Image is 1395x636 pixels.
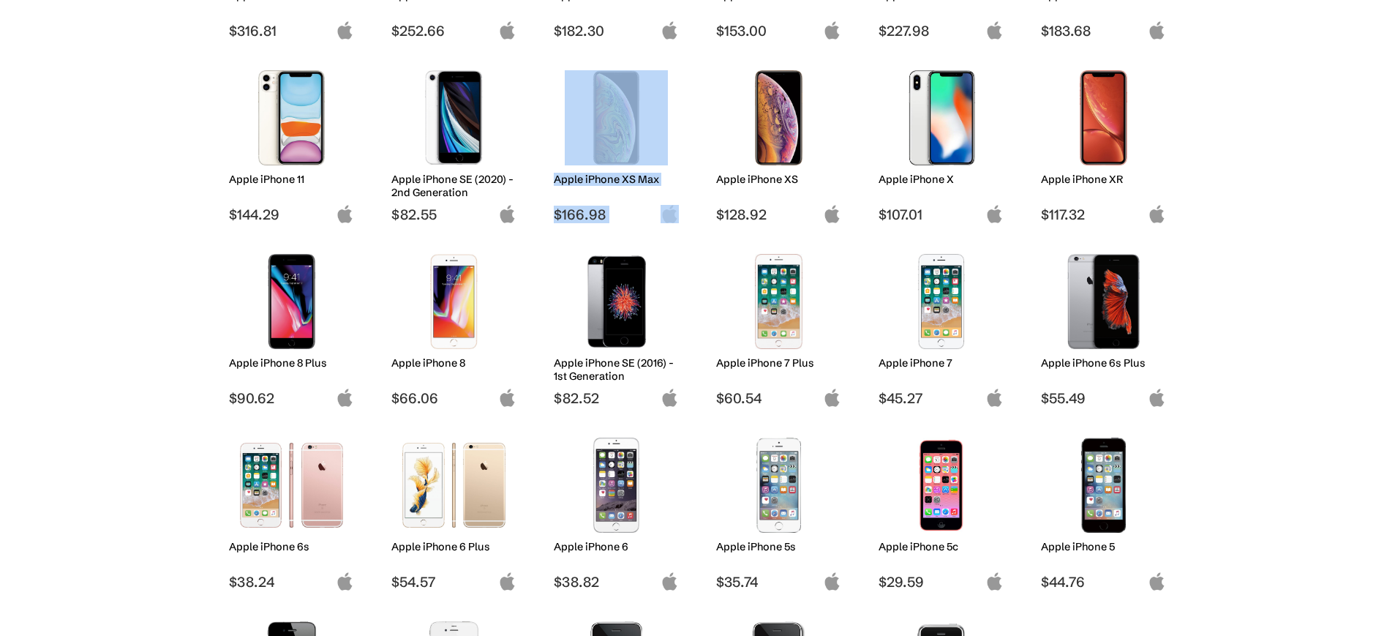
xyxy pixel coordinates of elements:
h2: Apple iPhone 6s Plus [1041,356,1166,370]
span: $182.30 [554,22,679,40]
h2: Apple iPhone 5s [716,540,841,553]
a: iPhone 6s Apple iPhone 6s $38.24 apple-logo [222,430,361,591]
h2: Apple iPhone X [879,173,1004,186]
h2: Apple iPhone 5c [879,540,1004,553]
img: iPhone XR [1052,70,1155,165]
a: iPhone 7 Plus Apple iPhone 7 Plus $60.54 apple-logo [710,247,849,407]
span: $82.55 [391,206,516,223]
span: $38.82 [554,573,679,591]
h2: Apple iPhone 6 Plus [391,540,516,553]
img: apple-logo [661,205,679,223]
h2: Apple iPhone 5 [1041,540,1166,553]
span: $29.59 [879,573,1004,591]
h2: Apple iPhone 7 [879,356,1004,370]
img: apple-logo [498,572,516,591]
a: iPhone 5 Apple iPhone 5 $44.76 apple-logo [1034,430,1173,591]
span: $107.01 [879,206,1004,223]
span: $38.24 [229,573,354,591]
img: apple-logo [985,205,1004,223]
a: iPhone SE 2nd Gen Apple iPhone SE (2020) - 2nd Generation $82.55 apple-logo [385,63,524,223]
a: iPhone X Apple iPhone X $107.01 apple-logo [872,63,1011,223]
img: iPhone 11 [240,70,343,165]
span: $128.92 [716,206,841,223]
h2: Apple iPhone 11 [229,173,354,186]
span: $166.98 [554,206,679,223]
img: iPhone SE 1st Gen [565,254,668,349]
span: $183.68 [1041,22,1166,40]
h2: Apple iPhone XS Max [554,173,679,186]
a: iPhone 8 Plus Apple iPhone 8 Plus $90.62 apple-logo [222,247,361,407]
img: iPhone 7 [890,254,993,349]
span: $252.66 [391,22,516,40]
img: apple-logo [661,21,679,40]
a: iPhone 11 Apple iPhone 11 $144.29 apple-logo [222,63,361,223]
a: iPhone 6 Plus Apple iPhone 6 Plus $54.57 apple-logo [385,430,524,591]
img: apple-logo [1148,205,1166,223]
a: iPhone 5s Apple iPhone 5s $35.74 apple-logo [710,430,849,591]
h2: Apple iPhone 8 Plus [229,356,354,370]
img: apple-logo [823,572,841,591]
a: iPhone 6s Plus Apple iPhone 6s Plus $55.49 apple-logo [1034,247,1173,407]
span: $66.06 [391,389,516,407]
img: iPhone XS [727,70,830,165]
span: $117.32 [1041,206,1166,223]
a: iPhone 8 Apple iPhone 8 $66.06 apple-logo [385,247,524,407]
a: iPhone XS Apple iPhone XS $128.92 apple-logo [710,63,849,223]
span: $144.29 [229,206,354,223]
img: iPhone 5s [727,438,830,533]
img: apple-logo [823,389,841,407]
img: apple-logo [336,572,354,591]
span: $153.00 [716,22,841,40]
span: $35.74 [716,573,841,591]
h2: Apple iPhone 6 [554,540,679,553]
img: apple-logo [498,21,516,40]
img: iPhone 5 [1052,438,1155,533]
img: apple-logo [1148,21,1166,40]
img: apple-logo [1148,389,1166,407]
span: $44.76 [1041,573,1166,591]
a: iPhone 6 Apple iPhone 6 $38.82 apple-logo [547,430,686,591]
img: iPhone SE 2nd Gen [402,70,505,165]
img: apple-logo [985,572,1004,591]
img: apple-logo [823,205,841,223]
img: apple-logo [985,21,1004,40]
img: apple-logo [336,21,354,40]
img: iPhone 6 Plus [402,438,505,533]
a: iPhone SE 1st Gen Apple iPhone SE (2016) - 1st Generation $82.52 apple-logo [547,247,686,407]
img: iPhone 8 [402,254,505,349]
img: apple-logo [336,389,354,407]
span: $82.52 [554,389,679,407]
img: iPhone 6s [240,438,343,533]
img: apple-logo [498,205,516,223]
img: apple-logo [661,389,679,407]
a: iPhone 7 Apple iPhone 7 $45.27 apple-logo [872,247,1011,407]
h2: Apple iPhone XS [716,173,841,186]
img: apple-logo [823,21,841,40]
a: iPhone XS Max Apple iPhone XS Max $166.98 apple-logo [547,63,686,223]
span: $55.49 [1041,389,1166,407]
img: iPhone 5c [890,438,993,533]
h2: Apple iPhone XR [1041,173,1166,186]
img: iPhone XS Max [565,70,668,165]
h2: Apple iPhone 7 Plus [716,356,841,370]
img: apple-logo [336,205,354,223]
img: iPhone X [890,70,993,165]
img: iPhone 7 Plus [727,254,830,349]
img: apple-logo [1148,572,1166,591]
span: $60.54 [716,389,841,407]
span: $90.62 [229,389,354,407]
img: apple-logo [985,389,1004,407]
a: iPhone 5c Apple iPhone 5c $29.59 apple-logo [872,430,1011,591]
h2: Apple iPhone SE (2020) - 2nd Generation [391,173,516,199]
img: apple-logo [498,389,516,407]
h2: Apple iPhone 8 [391,356,516,370]
img: iPhone 6 [565,438,668,533]
a: iPhone XR Apple iPhone XR $117.32 apple-logo [1034,63,1173,223]
span: $45.27 [879,389,1004,407]
h2: Apple iPhone 6s [229,540,354,553]
img: iPhone 6s Plus [1052,254,1155,349]
span: $54.57 [391,573,516,591]
h2: Apple iPhone SE (2016) - 1st Generation [554,356,679,383]
img: apple-logo [661,572,679,591]
span: $316.81 [229,22,354,40]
